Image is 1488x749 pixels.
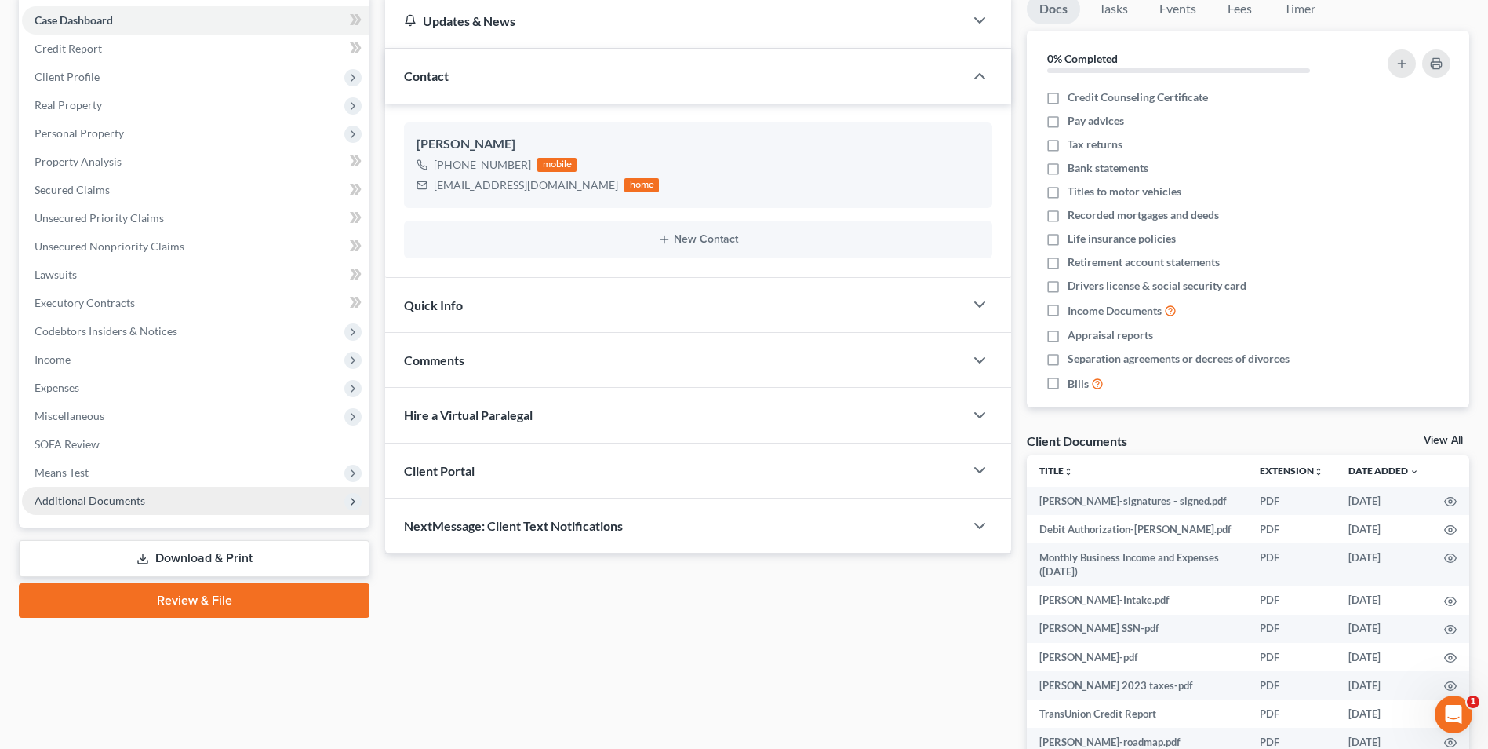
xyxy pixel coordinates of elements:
td: PDF [1247,643,1336,671]
td: PDF [1247,543,1336,586]
span: Expenses [35,381,79,394]
span: Codebtors Insiders & Notices [35,324,177,338]
span: SOFA Review [35,437,100,451]
a: Download & Print [19,540,369,577]
td: PDF [1247,615,1336,643]
span: Separation agreements or decrees of divorces [1068,351,1290,367]
div: [PHONE_NUMBER] [434,157,531,173]
a: Unsecured Nonpriority Claims [22,232,369,261]
span: Miscellaneous [35,409,104,422]
span: 1 [1467,696,1479,708]
i: unfold_more [1314,467,1323,477]
span: Unsecured Nonpriority Claims [35,239,184,253]
span: Credit Report [35,42,102,55]
a: SOFA Review [22,430,369,459]
td: [PERSON_NAME]-pdf [1027,643,1247,671]
span: Client Portal [404,463,475,478]
span: Means Test [35,466,89,479]
button: New Contact [417,233,980,246]
td: PDF [1247,700,1336,728]
span: Client Profile [35,70,100,83]
span: Quick Info [404,298,463,312]
a: Secured Claims [22,176,369,204]
i: unfold_more [1064,467,1073,477]
td: PDF [1247,671,1336,700]
span: Hire a Virtual Paralegal [404,407,533,422]
td: [DATE] [1336,543,1432,586]
td: [PERSON_NAME]-signatures - signed.pdf [1027,487,1247,515]
span: Credit Counseling Certificate [1068,90,1208,105]
td: [DATE] [1336,586,1432,615]
td: [DATE] [1336,615,1432,643]
div: [EMAIL_ADDRESS][DOMAIN_NAME] [434,177,618,193]
i: expand_more [1410,467,1419,477]
span: Unsecured Priority Claims [35,211,164,225]
div: home [624,178,659,192]
div: [PERSON_NAME] [417,135,980,154]
td: [DATE] [1336,700,1432,728]
span: Real Property [35,98,102,111]
a: Lawsuits [22,261,369,289]
td: [DATE] [1336,487,1432,515]
td: [DATE] [1336,671,1432,700]
td: TransUnion Credit Report [1027,700,1247,728]
td: Monthly Business Income and Expenses ([DATE]) [1027,543,1247,586]
span: Secured Claims [35,183,110,196]
a: Extensionunfold_more [1260,465,1323,477]
iframe: Intercom live chat [1435,696,1472,733]
span: Bills [1068,376,1089,392]
a: Executory Contracts [22,289,369,317]
span: Executory Contracts [35,296,135,309]
td: [DATE] [1336,643,1432,671]
span: Income Documents [1068,303,1162,319]
span: Bank statements [1068,160,1148,176]
span: Lawsuits [35,268,77,281]
td: [PERSON_NAME]-Intake.pdf [1027,586,1247,615]
a: Date Added expand_more [1348,465,1419,477]
span: Titles to motor vehicles [1068,184,1181,199]
td: [PERSON_NAME] 2023 taxes-pdf [1027,671,1247,700]
td: [PERSON_NAME] SSN-pdf [1027,615,1247,643]
a: Unsecured Priority Claims [22,204,369,232]
span: Case Dashboard [35,13,113,27]
div: Client Documents [1027,433,1127,449]
span: Additional Documents [35,494,145,507]
td: [DATE] [1336,515,1432,543]
span: Appraisal reports [1068,327,1153,343]
span: Drivers license & social security card [1068,278,1246,294]
span: Income [35,353,71,366]
a: Credit Report [22,35,369,63]
span: Contact [404,68,449,83]
span: Personal Property [35,126,124,140]
div: mobile [537,158,577,172]
span: Comments [404,353,464,367]
a: View All [1424,435,1463,446]
span: Tax returns [1068,137,1122,152]
span: Property Analysis [35,155,122,168]
div: Updates & News [404,13,945,29]
span: NextMessage: Client Text Notifications [404,518,623,533]
span: Life insurance policies [1068,231,1176,247]
a: Titleunfold_more [1039,465,1073,477]
a: Review & File [19,583,369,618]
strong: 0% Completed [1047,52,1118,65]
td: Debit Authorization-[PERSON_NAME].pdf [1027,515,1247,543]
td: PDF [1247,487,1336,515]
span: Recorded mortgages and deeds [1068,207,1219,223]
span: Pay advices [1068,113,1124,129]
a: Case Dashboard [22,6,369,35]
td: PDF [1247,515,1336,543]
td: PDF [1247,586,1336,615]
span: Retirement account statements [1068,254,1220,270]
a: Property Analysis [22,148,369,176]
